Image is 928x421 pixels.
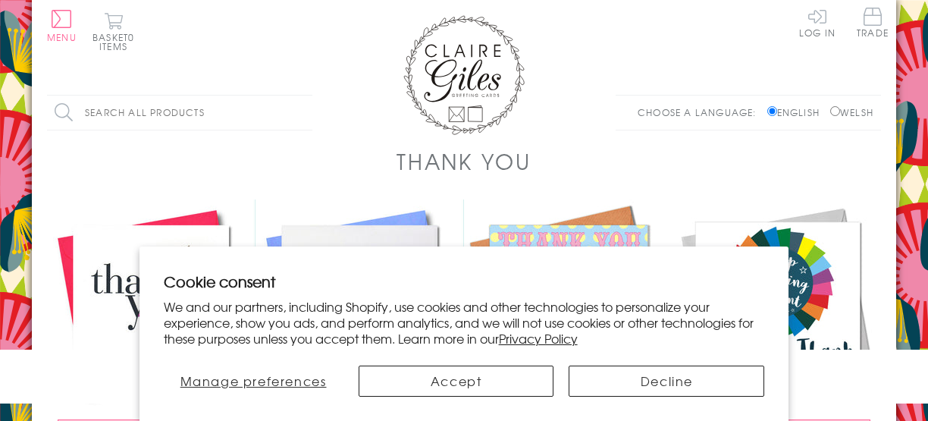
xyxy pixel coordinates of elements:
input: Search all products [47,96,312,130]
input: English [767,106,777,116]
span: Trade [857,8,889,37]
label: English [767,105,827,119]
button: Decline [569,366,764,397]
a: Log In [799,8,836,37]
h2: Cookie consent [164,271,765,292]
h1: Thank You [397,146,531,177]
img: Thank You Teaching Assistant Card, Rosette, Embellished with a colourful tassel [672,200,881,408]
a: Privacy Policy [499,329,578,347]
button: Accept [359,366,554,397]
span: Menu [47,30,77,44]
img: Claire Giles Greetings Cards [403,15,525,135]
button: Manage preferences [164,366,343,397]
img: Thank You Card, Pink Star, Thank You Very Much, Embellished with a padded star [47,200,256,408]
label: Welsh [830,105,873,119]
input: Search [297,96,312,130]
img: Thank You Card, Blue Star, Thank You Very Much, Embellished with a padded star [256,200,464,408]
span: Manage preferences [180,372,327,390]
p: We and our partners, including Shopify, use cookies and other technologies to personalize your ex... [164,299,765,346]
button: Menu [47,10,77,42]
p: Choose a language: [638,105,764,119]
img: Thank You Card, Typewriter, Thank You Very Much! [464,200,672,408]
button: Basket0 items [92,12,134,51]
a: Trade [857,8,889,40]
input: Welsh [830,106,840,116]
span: 0 items [99,30,134,53]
